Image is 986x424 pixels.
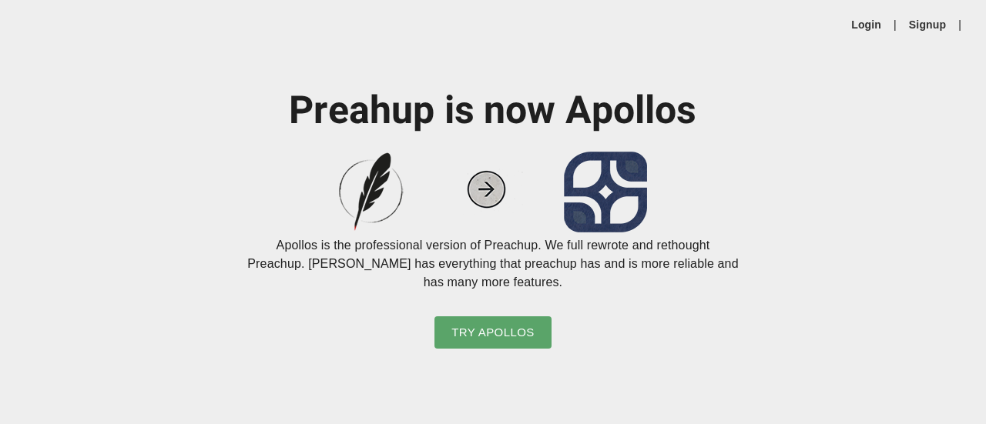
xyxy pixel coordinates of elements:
[851,17,881,32] a: Login
[909,17,946,32] a: Signup
[887,17,903,32] li: |
[434,316,552,349] button: Try Apollos
[246,236,739,292] p: Apollos is the professional version of Preachup. We full rewrote and rethought Preachup. [PERSON_...
[952,17,968,32] li: |
[451,322,535,342] span: Try Apollos
[339,152,647,232] img: preachup-to-apollos.png
[246,86,739,136] h1: Preahup is now Apollos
